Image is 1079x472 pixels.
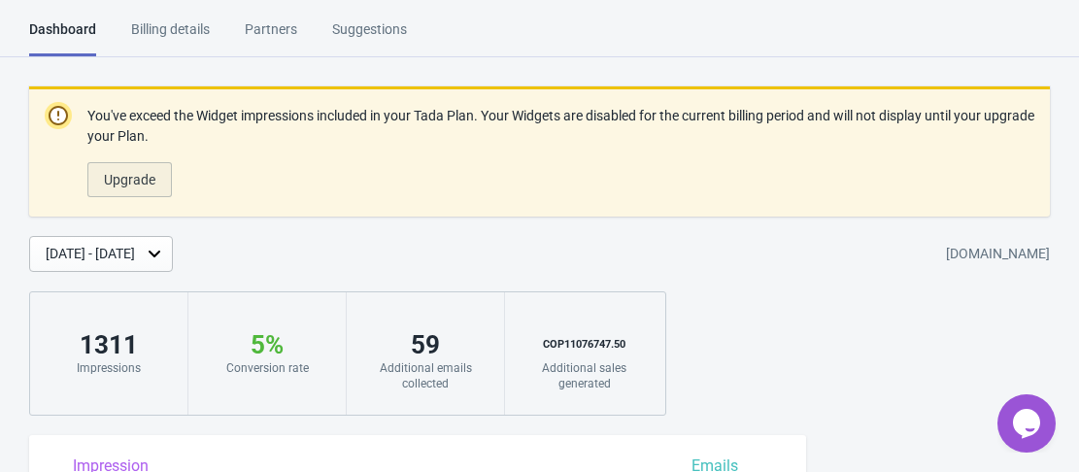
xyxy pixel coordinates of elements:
div: COP 11076747.50 [524,329,644,360]
div: Additional sales generated [524,360,644,391]
div: Conversion rate [208,360,326,376]
div: [DOMAIN_NAME] [946,237,1050,272]
p: You've exceed the Widget impressions included in your Tada Plan. Your Widgets are disabled for th... [87,106,1034,147]
div: [DATE] - [DATE] [46,244,135,264]
button: Upgrade [87,162,172,197]
iframe: chat widget [997,394,1060,453]
div: Partners [245,19,297,53]
div: Dashboard [29,19,96,56]
div: Additional emails collected [366,360,485,391]
div: 5 % [208,329,326,360]
div: Impressions [50,360,168,376]
div: 59 [366,329,485,360]
div: Suggestions [332,19,407,53]
div: Billing details [131,19,210,53]
span: Upgrade [104,172,155,187]
div: 1311 [50,329,168,360]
